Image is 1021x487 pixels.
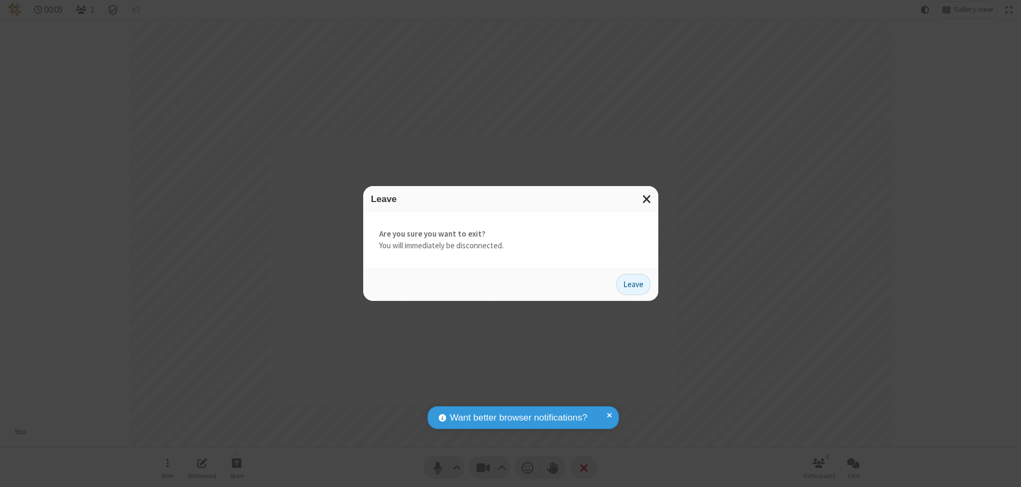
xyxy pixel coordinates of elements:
button: Close modal [636,186,658,212]
span: Want better browser notifications? [450,411,587,425]
div: You will immediately be disconnected. [363,212,658,268]
h3: Leave [371,194,650,204]
button: Leave [616,274,650,295]
strong: Are you sure you want to exit? [379,228,642,240]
